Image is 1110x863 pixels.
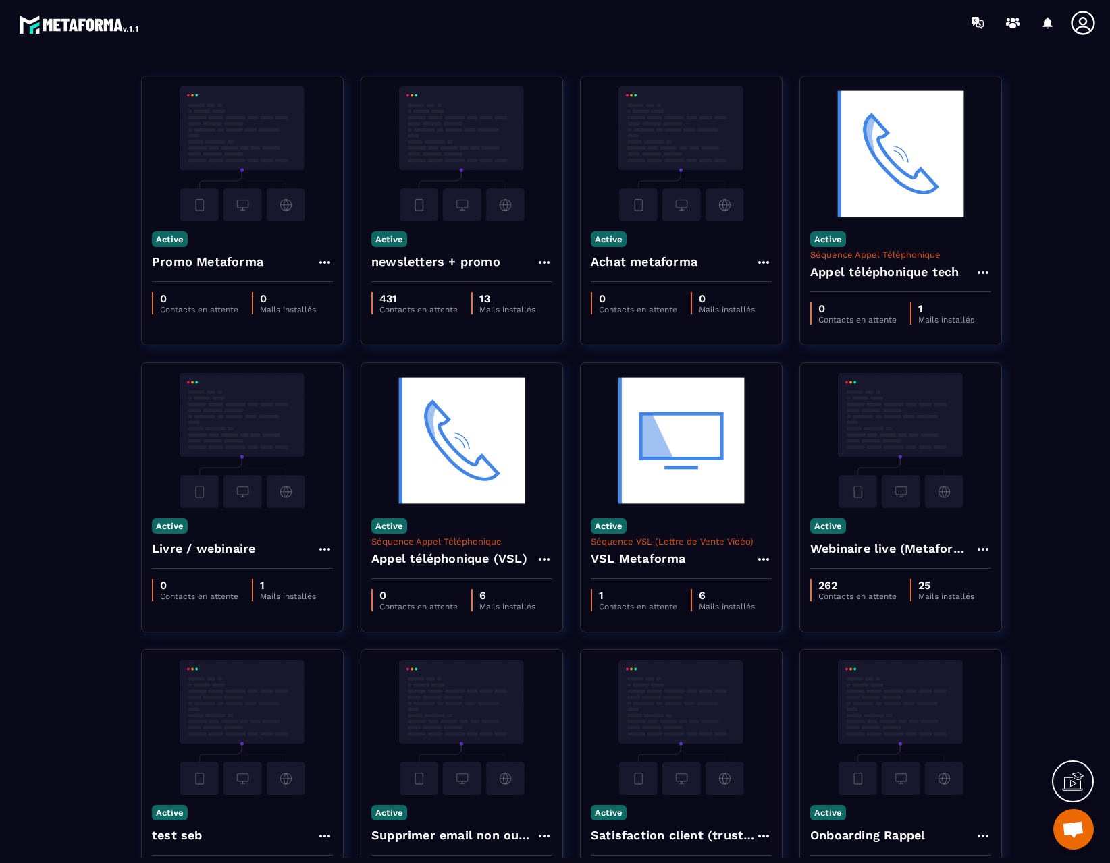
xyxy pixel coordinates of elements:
[591,549,686,568] h4: VSL Metaforma
[160,592,238,601] p: Contacts en attente
[591,252,697,271] h4: Achat metaforma
[918,302,974,315] p: 1
[918,592,974,601] p: Mails installés
[810,660,991,795] img: automation-background
[152,539,255,558] h4: Livre / webinaire
[818,302,897,315] p: 0
[260,579,316,592] p: 1
[371,536,552,547] p: Séquence Appel Téléphonique
[1053,809,1094,850] a: Open chat
[152,373,333,508] img: automation-background
[379,602,458,611] p: Contacts en attente
[591,373,772,508] img: automation-background
[479,589,535,602] p: 6
[818,315,897,325] p: Contacts en attente
[260,305,316,314] p: Mails installés
[810,262,959,281] h4: Appel téléphonique tech
[599,589,677,602] p: 1
[599,305,677,314] p: Contacts en attente
[810,86,991,221] img: automation-background
[371,549,527,568] h4: Appel téléphonique (VSL)
[699,292,755,305] p: 0
[810,518,846,534] p: Active
[371,373,552,508] img: automation-background
[260,592,316,601] p: Mails installés
[371,518,407,534] p: Active
[152,826,203,845] h4: test seb
[591,231,627,247] p: Active
[591,826,756,845] h4: Satisfaction client (trustpilot)
[371,252,500,271] h4: newsletters + promo
[591,660,772,795] img: automation-background
[810,826,925,845] h4: Onboarding Rappel
[591,536,772,547] p: Séquence VSL (Lettre de Vente Vidéo)
[479,602,535,611] p: Mails installés
[810,373,991,508] img: automation-background
[591,805,627,820] p: Active
[152,805,188,820] p: Active
[152,86,333,221] img: automation-background
[371,826,536,845] h4: Supprimer email non ouvert apres 60 jours
[810,805,846,820] p: Active
[152,231,188,247] p: Active
[699,305,755,314] p: Mails installés
[379,305,458,314] p: Contacts en attente
[918,579,974,592] p: 25
[371,86,552,221] img: automation-background
[699,589,755,602] p: 6
[818,579,897,592] p: 262
[371,231,407,247] p: Active
[479,305,535,314] p: Mails installés
[918,315,974,325] p: Mails installés
[699,602,755,611] p: Mails installés
[810,231,846,247] p: Active
[810,250,991,260] p: Séquence Appel Téléphonique
[152,252,263,271] h4: Promo Metaforma
[591,518,627,534] p: Active
[152,660,333,795] img: automation-background
[160,292,238,305] p: 0
[160,579,238,592] p: 0
[371,805,407,820] p: Active
[19,12,140,36] img: logo
[152,518,188,534] p: Active
[599,292,677,305] p: 0
[260,292,316,305] p: 0
[379,292,458,305] p: 431
[379,589,458,602] p: 0
[160,305,238,314] p: Contacts en attente
[591,86,772,221] img: automation-background
[810,539,975,558] h4: Webinaire live (Metaforma)
[599,602,677,611] p: Contacts en attente
[371,660,552,795] img: automation-background
[818,592,897,601] p: Contacts en attente
[479,292,535,305] p: 13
